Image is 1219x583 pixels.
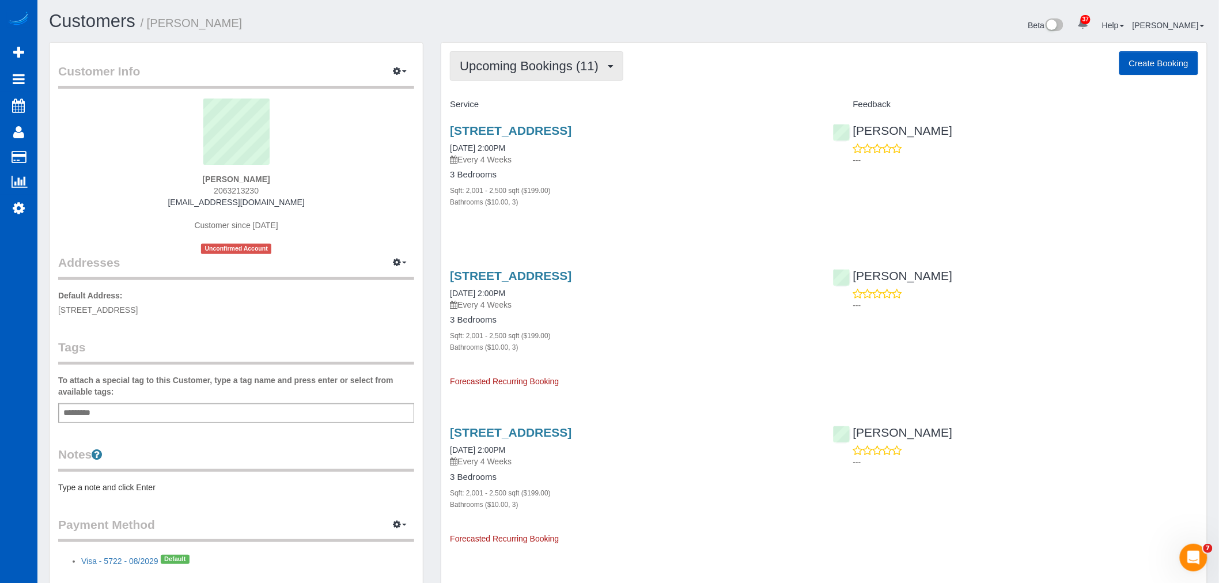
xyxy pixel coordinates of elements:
a: [EMAIL_ADDRESS][DOMAIN_NAME] [168,198,305,207]
h4: 3 Bedrooms [450,315,815,325]
span: Upcoming Bookings (11) [460,59,604,73]
small: Sqft: 2,001 - 2,500 sqft ($199.00) [450,489,551,497]
a: [DATE] 2:00PM [450,445,505,455]
small: Bathrooms ($10.00, 3) [450,343,518,351]
small: Sqft: 2,001 - 2,500 sqft ($199.00) [450,332,551,340]
span: Forecasted Recurring Booking [450,534,559,543]
a: [STREET_ADDRESS] [450,269,571,282]
span: Forecasted Recurring Booking [450,377,559,386]
small: Bathrooms ($10.00, 3) [450,198,518,206]
a: [PERSON_NAME] [833,124,953,137]
h4: Feedback [833,100,1198,109]
span: 7 [1203,544,1213,553]
h4: Service [450,100,815,109]
a: [DATE] 2:00PM [450,289,505,298]
p: --- [853,456,1198,468]
legend: Customer Info [58,63,414,89]
legend: Notes [58,446,414,472]
p: --- [853,154,1198,166]
span: Customer since [DATE] [195,221,278,230]
legend: Tags [58,339,414,365]
iframe: Intercom live chat [1180,544,1207,571]
a: 37 [1072,12,1094,37]
a: [STREET_ADDRESS] [450,426,571,439]
p: Every 4 Weeks [450,154,815,165]
img: Automaid Logo [7,12,30,28]
a: Beta [1028,21,1064,30]
a: [PERSON_NAME] [833,269,953,282]
a: [PERSON_NAME] [833,426,953,439]
strong: [PERSON_NAME] [202,175,270,184]
a: [STREET_ADDRESS] [450,124,571,137]
a: Visa - 5722 - 08/2029 [81,556,158,566]
a: Help [1102,21,1125,30]
small: Sqft: 2,001 - 2,500 sqft ($199.00) [450,187,551,195]
p: Every 4 Weeks [450,456,815,467]
small: / [PERSON_NAME] [141,17,243,29]
img: New interface [1044,18,1063,33]
a: Customers [49,11,135,31]
label: To attach a special tag to this Customer, type a tag name and press enter or select from availabl... [58,374,414,397]
h4: 3 Bedrooms [450,472,815,482]
pre: Type a note and click Enter [58,482,414,493]
legend: Payment Method [58,516,414,542]
label: Default Address: [58,290,123,301]
p: --- [853,300,1198,311]
span: [STREET_ADDRESS] [58,305,138,315]
a: [DATE] 2:00PM [450,143,505,153]
span: Default [161,555,190,564]
button: Create Booking [1119,51,1198,75]
p: Every 4 Weeks [450,299,815,311]
button: Upcoming Bookings (11) [450,51,623,81]
a: [PERSON_NAME] [1133,21,1205,30]
span: 2063213230 [214,186,259,195]
h4: 3 Bedrooms [450,170,815,180]
small: Bathrooms ($10.00, 3) [450,501,518,509]
span: Unconfirmed Account [201,244,271,253]
span: 37 [1081,15,1091,24]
